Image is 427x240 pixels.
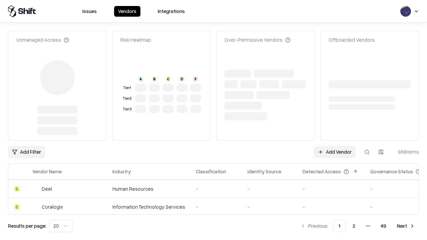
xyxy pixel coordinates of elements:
img: Coralogix [32,203,39,210]
div: Deel [42,185,52,192]
button: 2 [347,220,361,232]
div: D [179,76,184,82]
a: Add Vendor [314,146,356,158]
div: - [248,203,292,210]
div: 968 items [392,148,419,155]
div: - [303,185,360,192]
div: Industry [112,168,131,175]
div: - [248,185,292,192]
div: B [14,203,20,210]
div: B [14,185,20,192]
div: Information Technology Services [112,203,185,210]
div: - [303,203,360,210]
div: Offboarded Vendors [329,36,375,43]
div: Tier 2 [122,96,132,101]
div: Identity Source [248,168,281,175]
div: Detected Access [303,168,341,175]
div: C [165,76,171,82]
div: Vendor Name [32,168,62,175]
div: - [196,185,237,192]
p: Results per page: [8,222,46,229]
div: B [152,76,157,82]
div: - [196,203,237,210]
div: Governance Status [370,168,413,175]
nav: pagination [296,220,419,232]
div: Unmanaged Access [16,36,69,43]
div: Coralogix [42,203,63,210]
button: Integrations [154,6,189,17]
button: Vendors [114,6,140,17]
div: Classification [196,168,226,175]
div: Human Resources [112,185,185,192]
div: F [193,76,198,82]
button: 1 [333,220,346,232]
div: Tier 3 [122,106,132,112]
button: 49 [375,220,392,232]
img: Deel [32,185,39,192]
button: Next [393,220,419,232]
div: A [138,76,143,82]
div: Over-Permissive Vendors [225,36,291,43]
button: Add Filter [8,146,45,158]
div: Risk Heatmap [120,36,151,43]
div: Tier 1 [122,85,132,91]
button: Issues [78,6,101,17]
